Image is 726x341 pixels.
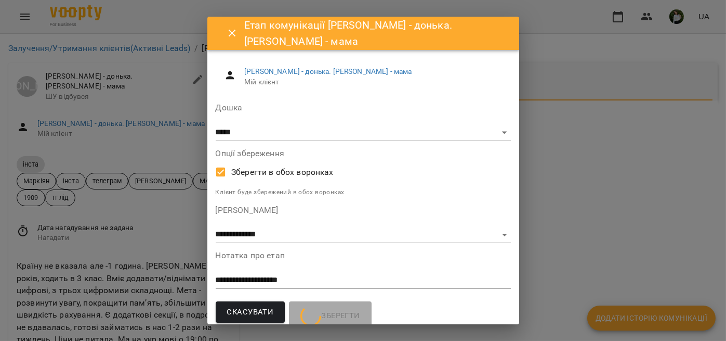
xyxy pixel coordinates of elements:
[220,21,245,46] button: Close
[244,67,412,75] a: [PERSON_NAME] - донька. [PERSON_NAME] - мама
[216,104,511,112] label: Дошка
[244,17,506,50] h6: Етап комунікації [PERSON_NAME] - донька. [PERSON_NAME] - мама
[216,251,511,260] label: Нотатка про етап
[227,306,274,319] span: Скасувати
[231,166,334,179] span: Зберегти в обох воронках
[216,187,511,198] p: Клієнт буде збережений в обох воронках
[244,77,502,87] span: Мій клієнт
[216,301,285,323] button: Скасувати
[216,206,511,214] label: [PERSON_NAME]
[216,149,511,158] label: Опції збереження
